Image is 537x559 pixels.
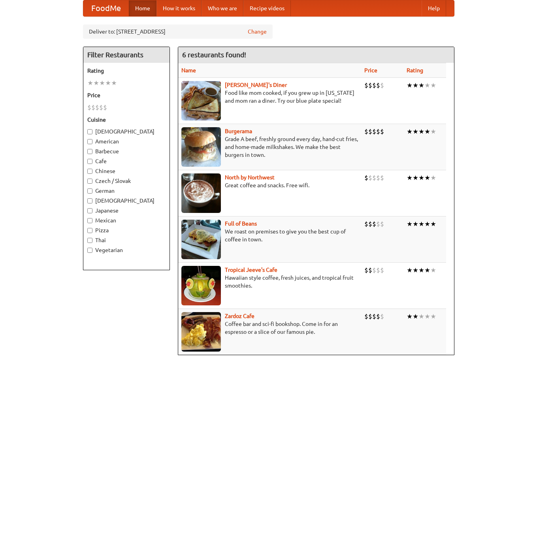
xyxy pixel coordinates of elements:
[87,159,92,164] input: Cafe
[376,220,380,228] li: $
[87,103,91,112] li: $
[372,127,376,136] li: $
[413,173,418,182] li: ★
[376,266,380,275] li: $
[364,220,368,228] li: $
[424,220,430,228] li: ★
[225,267,277,273] a: Tropical Jeeve's Cafe
[87,116,166,124] h5: Cuisine
[407,81,413,90] li: ★
[225,128,252,134] a: Burgerama
[181,228,358,243] p: We roast on premises to give you the best cup of coffee in town.
[430,220,436,228] li: ★
[87,128,166,136] label: [DEMOGRAPHIC_DATA]
[225,82,287,88] b: [PERSON_NAME]'s Diner
[418,266,424,275] li: ★
[87,218,92,223] input: Mexican
[181,312,221,352] img: zardoz.jpg
[87,179,92,184] input: Czech / Slovak
[181,320,358,336] p: Coffee bar and sci-fi bookshop. Come in for an espresso or a slice of our famous pie.
[87,67,166,75] h5: Rating
[364,127,368,136] li: $
[181,89,358,105] p: Food like mom cooked, if you grew up in [US_STATE] and mom ran a diner. Try our blue plate special!
[83,0,129,16] a: FoodMe
[380,220,384,228] li: $
[364,81,368,90] li: $
[181,127,221,167] img: burgerama.jpg
[87,149,92,154] input: Barbecue
[182,51,246,58] ng-pluralize: 6 restaurants found!
[87,238,92,243] input: Thai
[202,0,243,16] a: Who we are
[424,173,430,182] li: ★
[413,127,418,136] li: ★
[87,157,166,165] label: Cafe
[422,0,446,16] a: Help
[87,228,92,233] input: Pizza
[91,103,95,112] li: $
[430,312,436,321] li: ★
[111,79,117,87] li: ★
[156,0,202,16] a: How it works
[413,81,418,90] li: ★
[87,236,166,244] label: Thai
[376,312,380,321] li: $
[380,266,384,275] li: $
[225,174,275,181] b: North by Northwest
[368,173,372,182] li: $
[372,266,376,275] li: $
[424,266,430,275] li: ★
[105,79,111,87] li: ★
[87,167,166,175] label: Chinese
[83,47,170,63] h4: Filter Restaurants
[368,127,372,136] li: $
[418,220,424,228] li: ★
[376,127,380,136] li: $
[87,246,166,254] label: Vegetarian
[225,313,254,319] a: Zardoz Cafe
[99,103,103,112] li: $
[413,266,418,275] li: ★
[87,177,166,185] label: Czech / Slovak
[87,79,93,87] li: ★
[364,67,377,73] a: Price
[87,147,166,155] label: Barbecue
[430,173,436,182] li: ★
[181,173,221,213] img: north.jpg
[418,127,424,136] li: ★
[372,173,376,182] li: $
[95,103,99,112] li: $
[181,181,358,189] p: Great coffee and snacks. Free wifi.
[430,81,436,90] li: ★
[181,274,358,290] p: Hawaiian style coffee, fresh juices, and tropical fruit smoothies.
[380,173,384,182] li: $
[83,24,273,39] div: Deliver to: [STREET_ADDRESS]
[181,266,221,305] img: jeeves.jpg
[368,81,372,90] li: $
[368,266,372,275] li: $
[364,173,368,182] li: $
[407,67,423,73] a: Rating
[225,220,257,227] a: Full of Beans
[430,127,436,136] li: ★
[368,312,372,321] li: $
[87,198,92,203] input: [DEMOGRAPHIC_DATA]
[413,312,418,321] li: ★
[407,173,413,182] li: ★
[87,216,166,224] label: Mexican
[87,208,92,213] input: Japanese
[87,187,166,195] label: German
[87,169,92,174] input: Chinese
[418,81,424,90] li: ★
[129,0,156,16] a: Home
[380,81,384,90] li: $
[407,312,413,321] li: ★
[243,0,291,16] a: Recipe videos
[87,129,92,134] input: [DEMOGRAPHIC_DATA]
[181,220,221,259] img: beans.jpg
[430,266,436,275] li: ★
